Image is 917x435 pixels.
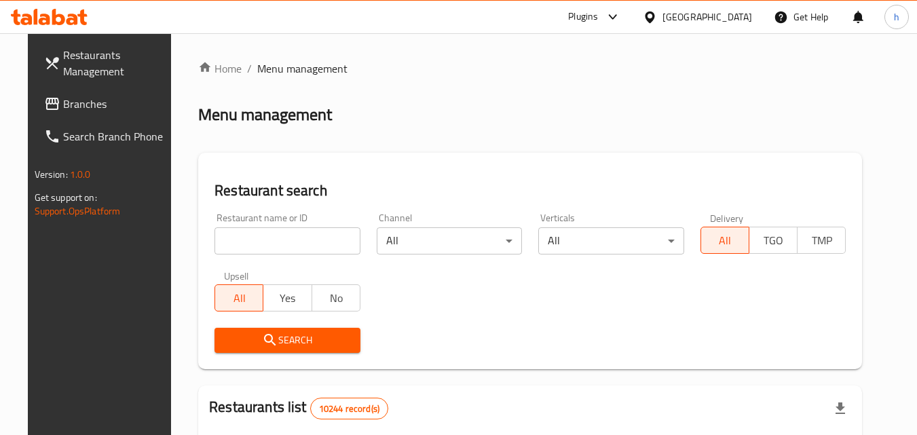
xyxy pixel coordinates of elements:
[700,227,749,254] button: All
[224,271,249,280] label: Upsell
[538,227,684,254] div: All
[377,227,523,254] div: All
[710,213,744,223] label: Delivery
[310,398,388,419] div: Total records count
[312,284,360,311] button: No
[803,231,840,250] span: TMP
[35,166,68,183] span: Version:
[568,9,598,25] div: Plugins
[214,227,360,254] input: Search for restaurant name or ID..
[269,288,306,308] span: Yes
[221,288,258,308] span: All
[247,60,252,77] li: /
[35,189,97,206] span: Get support on:
[33,88,181,120] a: Branches
[214,284,263,311] button: All
[35,202,121,220] a: Support.OpsPlatform
[209,397,388,419] h2: Restaurants list
[198,104,332,126] h2: Menu management
[33,120,181,153] a: Search Branch Phone
[755,231,792,250] span: TGO
[70,166,91,183] span: 1.0.0
[707,231,744,250] span: All
[749,227,798,254] button: TGO
[225,332,350,349] span: Search
[198,60,862,77] nav: breadcrumb
[797,227,846,254] button: TMP
[662,10,752,24] div: [GEOGRAPHIC_DATA]
[824,392,857,425] div: Export file
[63,47,170,79] span: Restaurants Management
[63,128,170,145] span: Search Branch Phone
[198,60,242,77] a: Home
[63,96,170,112] span: Branches
[214,328,360,353] button: Search
[318,288,355,308] span: No
[257,60,348,77] span: Menu management
[263,284,312,311] button: Yes
[33,39,181,88] a: Restaurants Management
[214,181,846,201] h2: Restaurant search
[894,10,899,24] span: h
[311,402,388,415] span: 10244 record(s)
